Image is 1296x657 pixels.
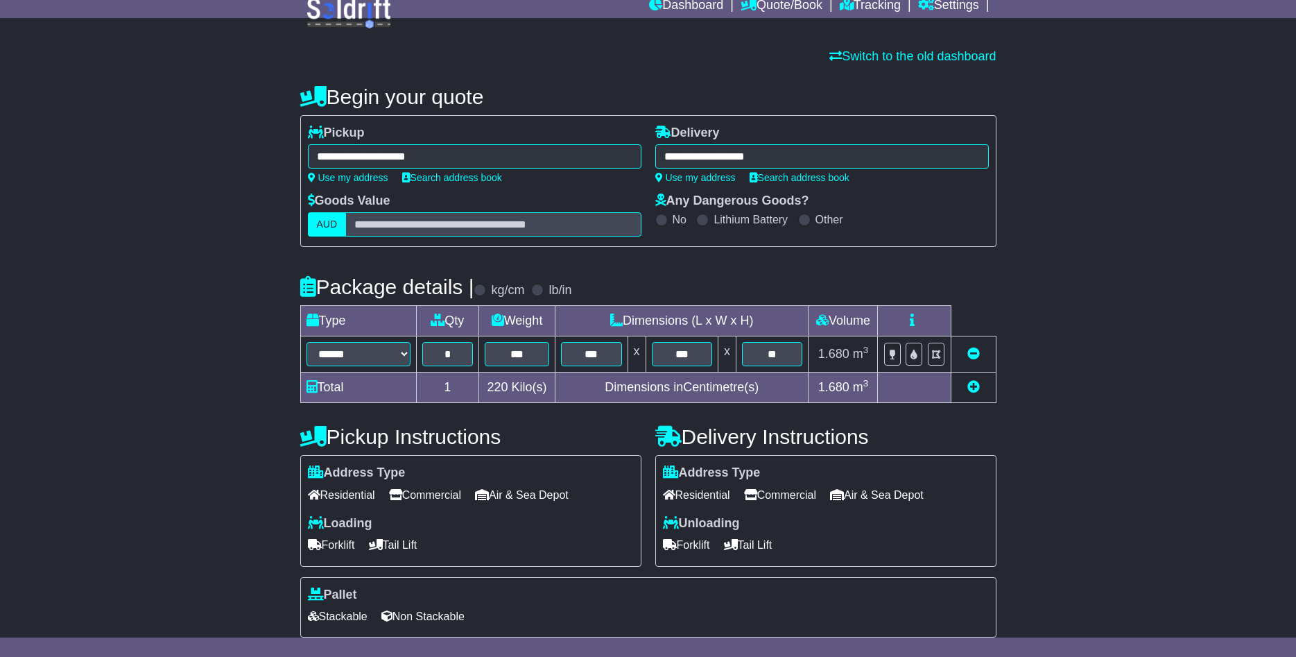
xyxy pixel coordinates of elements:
[402,172,502,183] a: Search address book
[724,534,772,556] span: Tail Lift
[663,534,710,556] span: Forklift
[479,306,555,336] td: Weight
[718,336,736,373] td: x
[300,306,416,336] td: Type
[300,85,996,108] h4: Begin your quote
[809,306,878,336] td: Volume
[416,373,479,403] td: 1
[655,126,720,141] label: Delivery
[308,606,368,627] span: Stackable
[655,172,736,183] a: Use my address
[416,306,479,336] td: Qty
[829,49,996,63] a: Switch to the old dashboard
[308,466,406,481] label: Address Type
[308,212,347,237] label: AUD
[555,373,809,403] td: Dimensions in Centimetre(s)
[308,588,357,603] label: Pallet
[863,378,869,389] sup: 3
[548,283,571,298] label: lb/in
[300,373,416,403] td: Total
[628,336,646,373] td: x
[853,380,869,394] span: m
[369,534,417,556] span: Tail Lift
[491,283,524,298] label: kg/cm
[967,380,980,394] a: Add new item
[967,347,980,361] a: Remove this item
[308,484,375,506] span: Residential
[381,606,465,627] span: Non Stackable
[818,347,849,361] span: 1.680
[815,213,843,226] label: Other
[663,466,761,481] label: Address Type
[655,425,996,448] h4: Delivery Instructions
[300,425,641,448] h4: Pickup Instructions
[663,484,730,506] span: Residential
[308,172,388,183] a: Use my address
[744,484,816,506] span: Commercial
[308,534,355,556] span: Forklift
[555,306,809,336] td: Dimensions (L x W x H)
[818,380,849,394] span: 1.680
[479,373,555,403] td: Kilo(s)
[475,484,569,506] span: Air & Sea Depot
[655,194,809,209] label: Any Dangerous Goods?
[863,345,869,355] sup: 3
[714,213,788,226] label: Lithium Battery
[750,172,849,183] a: Search address book
[673,213,686,226] label: No
[300,275,474,298] h4: Package details |
[853,347,869,361] span: m
[308,516,372,531] label: Loading
[308,126,365,141] label: Pickup
[663,516,740,531] label: Unloading
[487,380,508,394] span: 220
[389,484,461,506] span: Commercial
[308,194,390,209] label: Goods Value
[830,484,924,506] span: Air & Sea Depot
